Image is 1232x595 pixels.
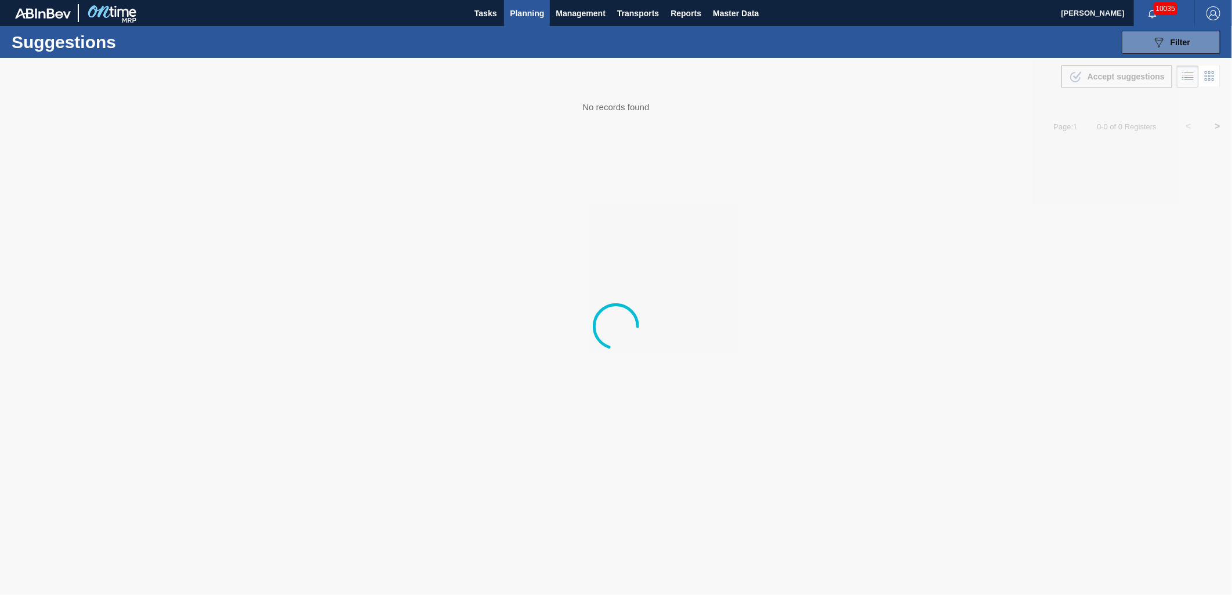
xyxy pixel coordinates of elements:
[1122,31,1220,54] button: Filter
[1134,5,1171,21] button: Notifications
[12,35,218,49] h1: Suggestions
[556,6,606,20] span: Management
[1206,6,1220,20] img: Logout
[1154,2,1177,15] span: 10035
[617,6,659,20] span: Transports
[713,6,759,20] span: Master Data
[671,6,701,20] span: Reports
[15,8,71,19] img: TNhmsLtSVTkK8tSr43FrP2fwEKptu5GPRR3wAAAABJRU5ErkJggg==
[1171,38,1190,47] span: Filter
[510,6,544,20] span: Planning
[473,6,498,20] span: Tasks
